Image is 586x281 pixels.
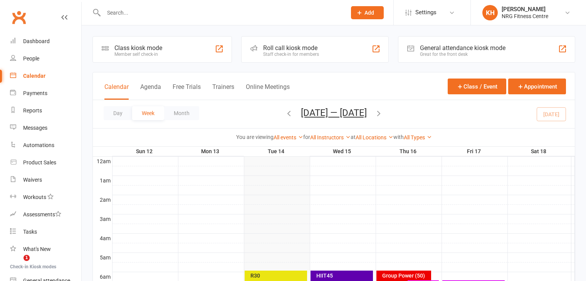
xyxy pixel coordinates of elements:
[382,273,430,278] div: Group Power (50)
[9,8,29,27] a: Clubworx
[10,206,81,223] a: Assessments
[23,246,51,252] div: What's New
[263,52,319,57] div: Staff check-in for members
[93,233,112,243] th: 4am
[23,125,47,131] div: Messages
[23,38,50,44] div: Dashboard
[442,147,507,156] th: Fri 17
[415,4,437,21] span: Settings
[101,7,341,18] input: Search...
[24,255,30,261] span: 1
[23,211,61,217] div: Assessments
[310,134,351,140] a: All Instructors
[93,195,112,204] th: 2am
[364,10,374,16] span: Add
[356,134,393,140] a: All Locations
[132,106,164,120] button: Week
[250,273,306,278] div: R30
[10,102,81,119] a: Reports
[93,156,112,166] th: 12am
[23,177,42,183] div: Waivers
[448,79,506,94] button: Class / Event
[10,171,81,189] a: Waivers
[8,255,26,273] iframe: Intercom live chat
[173,83,201,100] button: Free Trials
[10,50,81,67] a: People
[10,67,81,85] a: Calendar
[164,106,199,120] button: Month
[246,83,290,100] button: Online Meetings
[236,134,274,140] strong: You are viewing
[10,223,81,241] a: Tasks
[244,147,310,156] th: Tue 14
[10,189,81,206] a: Workouts
[112,147,178,156] th: Sun 12
[263,44,319,52] div: Roll call kiosk mode
[23,90,47,96] div: Payments
[212,83,234,100] button: Trainers
[351,6,384,19] button: Add
[376,147,442,156] th: Thu 16
[301,107,367,118] button: [DATE] — [DATE]
[507,147,571,156] th: Sat 18
[502,6,548,13] div: [PERSON_NAME]
[508,79,566,94] button: Appointment
[10,33,81,50] a: Dashboard
[93,214,112,224] th: 3am
[23,73,45,79] div: Calendar
[420,44,505,52] div: General attendance kiosk mode
[274,134,303,140] a: All events
[178,147,244,156] th: Mon 13
[93,253,112,262] th: 5am
[420,52,505,57] div: Great for the front desk
[114,52,162,57] div: Member self check-in
[104,83,129,100] button: Calendar
[104,106,132,120] button: Day
[10,241,81,258] a: What's New
[114,44,162,52] div: Class kiosk mode
[93,176,112,185] th: 1am
[23,107,42,114] div: Reports
[23,55,39,62] div: People
[310,147,376,156] th: Wed 15
[10,154,81,171] a: Product Sales
[10,119,81,137] a: Messages
[10,85,81,102] a: Payments
[482,5,498,20] div: KH
[502,13,548,20] div: NRG Fitness Centre
[404,134,432,140] a: All Types
[23,142,54,148] div: Automations
[140,83,161,100] button: Agenda
[393,134,404,140] strong: with
[303,134,310,140] strong: for
[351,134,356,140] strong: at
[316,273,371,278] div: HIIT45
[10,137,81,154] a: Automations
[23,229,37,235] div: Tasks
[23,194,46,200] div: Workouts
[23,159,56,166] div: Product Sales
